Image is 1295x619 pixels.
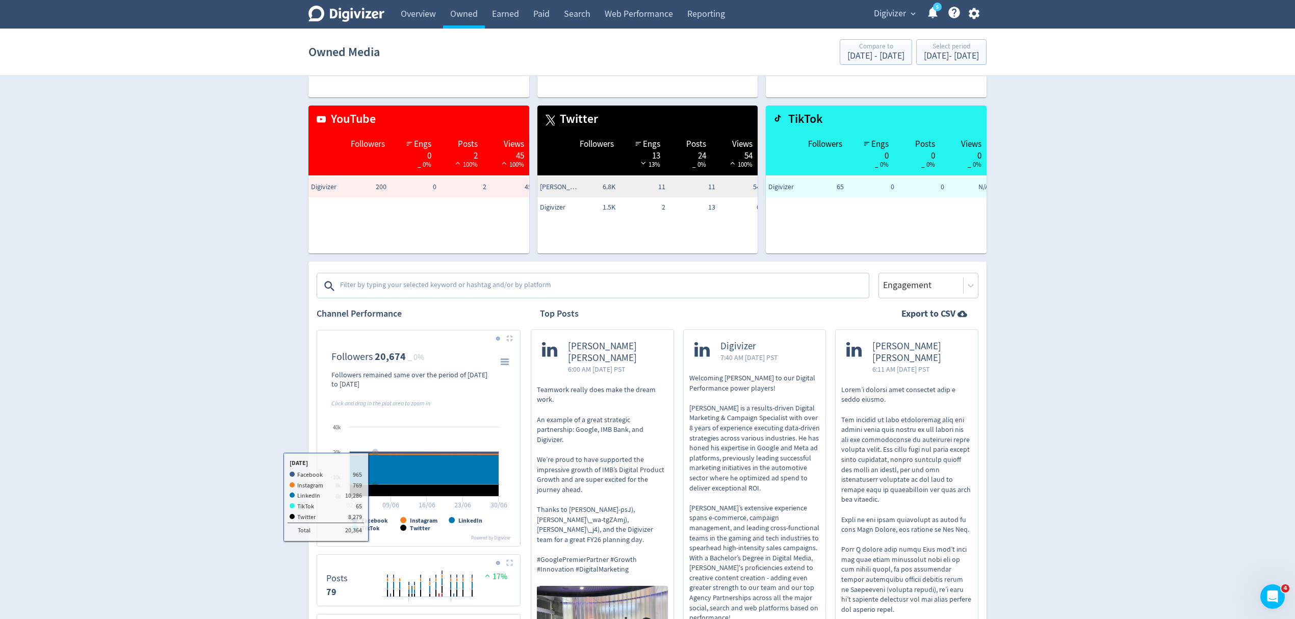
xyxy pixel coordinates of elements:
strong: 20,674 [375,350,406,364]
div: 0 [852,150,889,158]
td: 45 [489,177,539,197]
span: Engs [871,138,889,150]
img: positive-performance-white.svg [728,159,738,167]
div: 0 [899,150,935,158]
div: Select period [924,43,979,51]
span: _ 0% [408,352,424,363]
td: 65 [796,177,846,197]
img: positive-performance-white.svg [453,159,463,167]
div: 2 [442,150,478,158]
span: 7:40 AM [DATE] PST [720,352,778,363]
span: Twitter [555,111,598,128]
span: Engs [414,138,431,150]
span: _ 0% [875,160,889,169]
div: [DATE] - [DATE] [924,51,979,61]
div: Compare to [847,43,904,51]
div: 45 [488,150,524,158]
button: Compare to[DATE] - [DATE] [840,39,912,65]
td: 2 [439,177,489,197]
text: 8k [335,482,341,489]
img: positive-performance-white.svg [499,159,509,167]
td: 0 [846,177,896,197]
span: _ 0% [968,160,981,169]
text: 16/06 [419,500,435,509]
span: Followers [580,138,614,150]
table: customized table [537,106,758,253]
span: _ 0% [418,160,431,169]
span: Posts [915,138,935,150]
div: 24 [670,150,707,158]
div: 54 [716,150,753,158]
tspan: LinkedIn [458,517,482,525]
a: 5 [933,3,942,11]
span: Digivizer [768,182,809,192]
td: 2 [618,197,668,218]
td: 0 [897,177,947,197]
text: 20k [333,449,341,456]
span: 100% [728,160,753,169]
span: Digivizer [540,202,581,213]
img: Placeholder [506,559,513,566]
tspan: TikTok [361,524,380,532]
td: 0 [389,177,439,197]
span: Followers [351,138,385,150]
span: 100% [453,160,478,169]
dt: Posts [326,573,348,584]
td: 13 [668,197,718,218]
img: positive-performance.svg [482,572,493,579]
h1: Owned Media [308,36,380,68]
text: 40k [333,424,341,431]
td: 6.8K [568,177,618,197]
div: 0 [395,150,431,158]
svg: Followers 20,674 [321,351,515,542]
h2: Top Posts [540,307,579,320]
span: Digivizer [874,6,906,22]
text: 09/06 [403,601,416,608]
span: Views [961,138,981,150]
text: 09/06 [382,500,399,509]
svg: Posts 79 [321,559,515,602]
td: 0 [718,197,768,218]
span: 17% [482,572,507,582]
td: 1.5K [568,197,618,218]
text: 23/06 [445,601,458,608]
span: Digivizer [720,341,778,352]
table: customized table [308,106,529,253]
i: Click and drag in the plot area to zoom in [331,399,430,407]
td: 11 [618,177,668,197]
span: TikTok [783,111,823,128]
span: _ 0% [921,160,935,169]
span: Engs [643,138,660,150]
div: 13 [624,150,660,158]
td: 200 [339,177,389,197]
text: 5 [936,4,939,11]
h2: Channel Performance [317,307,521,320]
span: _ 0% [692,160,706,169]
span: 100% [499,160,524,169]
tspan: Twitter [410,524,430,532]
span: Digivizer [311,182,352,192]
div: 0 [945,150,981,158]
dt: Followers [331,350,373,363]
text: 6k [335,493,341,500]
strong: 79 [326,586,336,598]
span: 6:00 AM [DATE] PST [568,364,663,374]
button: Digivizer [870,6,918,22]
span: Posts [686,138,706,150]
span: Emma Lo Russo [540,182,581,192]
span: Posts [458,138,478,150]
text: 10k [333,474,341,481]
td: N/A [947,177,997,197]
div: Followers remained same over the period of [DATE] to [DATE] [331,370,493,389]
iframe: Intercom live chat [1260,584,1285,609]
strong: Export to CSV [901,307,955,320]
p: Teamwork really does make the dream work. An example of a great strategic partnership: Google, IM... [537,385,668,575]
img: negative-performance-white.svg [638,159,649,167]
span: YouTube [326,111,376,128]
td: 11 [668,177,718,197]
text: Powered by Digivizer [471,535,511,541]
img: Placeholder [506,335,513,342]
span: Followers [808,138,842,150]
text: 02/06 [346,500,363,509]
text: 30/06 [490,500,507,509]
